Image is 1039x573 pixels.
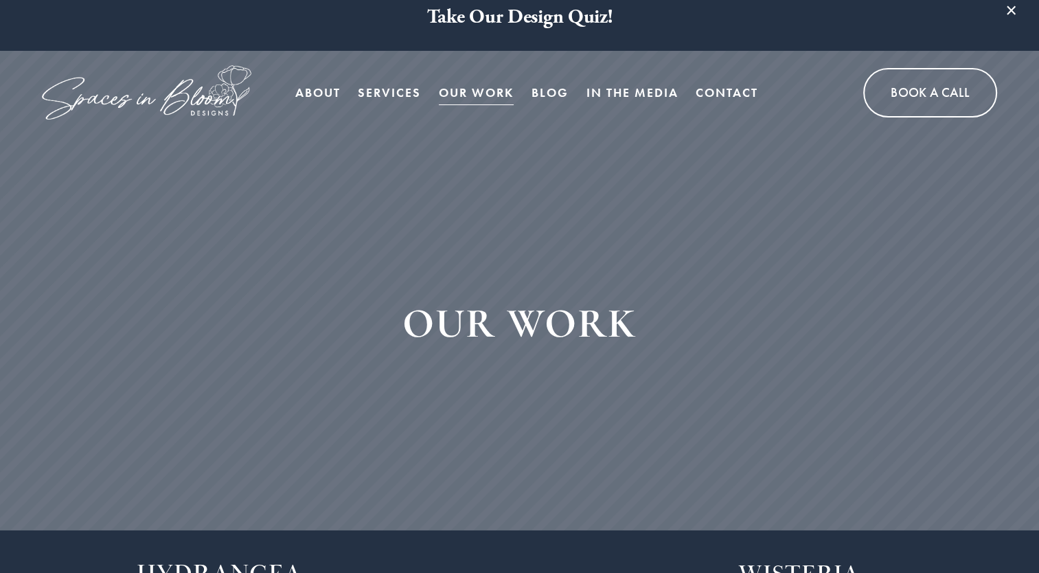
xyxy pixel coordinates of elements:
[42,65,251,120] img: Spaces in Bloom Designs
[295,79,341,106] a: About
[358,79,421,106] a: folder dropdown
[439,79,514,106] a: Our Work
[358,80,421,106] span: Services
[586,79,678,106] a: In the Media
[108,295,932,352] h1: OUR WORK
[863,68,997,118] a: Book A Call
[696,79,758,106] a: Contact
[532,79,569,106] a: Blog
